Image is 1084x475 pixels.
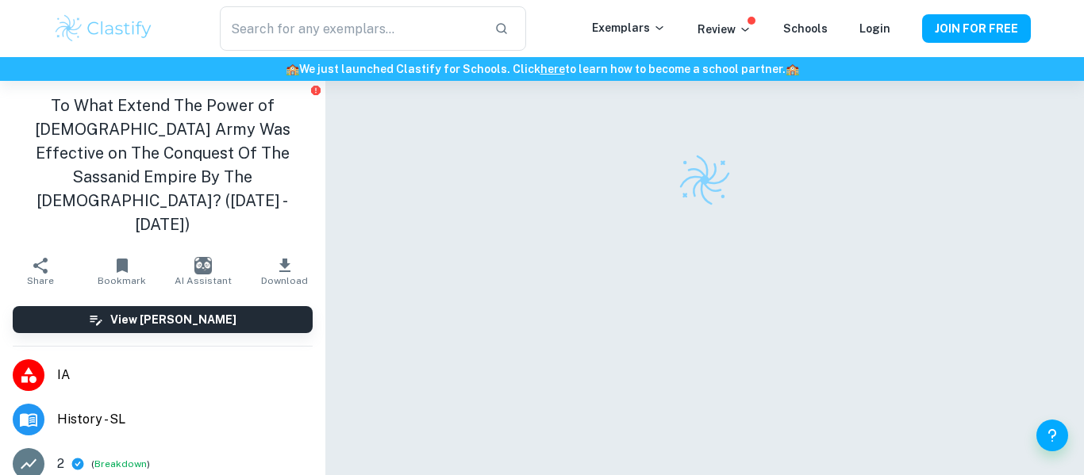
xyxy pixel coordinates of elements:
img: AI Assistant [194,257,212,274]
button: AI Assistant [163,249,244,293]
h6: We just launched Clastify for Schools. Click to learn how to become a school partner. [3,60,1081,78]
span: History - SL [57,410,313,429]
button: Help and Feedback [1036,419,1068,451]
button: View [PERSON_NAME] [13,306,313,333]
span: Download [261,275,308,286]
a: Login [859,22,890,35]
span: AI Assistant [175,275,232,286]
p: Exemplars [592,19,666,36]
button: Download [244,249,325,293]
span: Share [27,275,54,286]
span: ( ) [91,457,150,472]
button: Report issue [310,84,322,96]
button: Bookmark [81,249,162,293]
span: 🏫 [786,63,799,75]
input: Search for any exemplars... [220,6,482,51]
img: Clastify logo [53,13,154,44]
h1: To What Extend The Power of [DEMOGRAPHIC_DATA] Army Was Effective on The Conquest Of The Sassanid... [13,94,313,236]
span: IA [57,366,313,385]
p: 2 [57,454,64,473]
a: here [540,63,565,75]
button: JOIN FOR FREE [922,14,1031,43]
h6: View [PERSON_NAME] [110,311,236,328]
a: Schools [783,22,828,35]
button: Breakdown [94,457,147,471]
span: Bookmark [98,275,146,286]
span: 🏫 [286,63,299,75]
img: Clastify logo [677,152,732,208]
p: Review [698,21,751,38]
